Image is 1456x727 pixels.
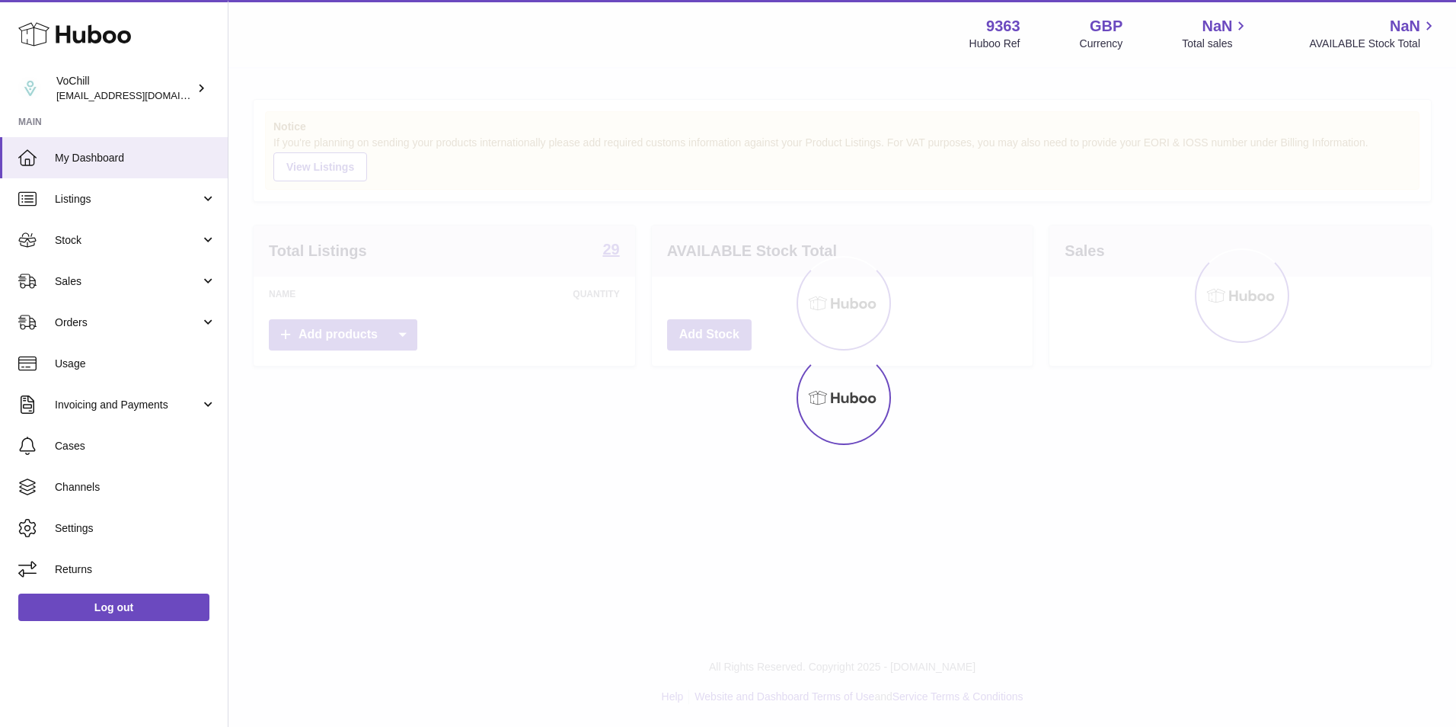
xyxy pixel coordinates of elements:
[1182,37,1250,51] span: Total sales
[55,439,216,453] span: Cases
[55,480,216,495] span: Channels
[55,151,216,165] span: My Dashboard
[55,562,216,577] span: Returns
[18,594,209,621] a: Log out
[55,274,200,289] span: Sales
[55,357,216,371] span: Usage
[1182,16,1250,51] a: NaN Total sales
[55,398,200,412] span: Invoicing and Payments
[1090,16,1122,37] strong: GBP
[1202,16,1232,37] span: NaN
[986,16,1020,37] strong: 9363
[56,74,193,103] div: VoChill
[55,521,216,536] span: Settings
[1080,37,1123,51] div: Currency
[56,89,224,101] span: [EMAIL_ADDRESS][DOMAIN_NAME]
[55,233,200,248] span: Stock
[55,192,200,207] span: Listings
[55,315,200,330] span: Orders
[1309,16,1438,51] a: NaN AVAILABLE Stock Total
[969,37,1020,51] div: Huboo Ref
[1309,37,1438,51] span: AVAILABLE Stock Total
[18,77,41,100] img: internalAdmin-9363@internal.huboo.com
[1390,16,1420,37] span: NaN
